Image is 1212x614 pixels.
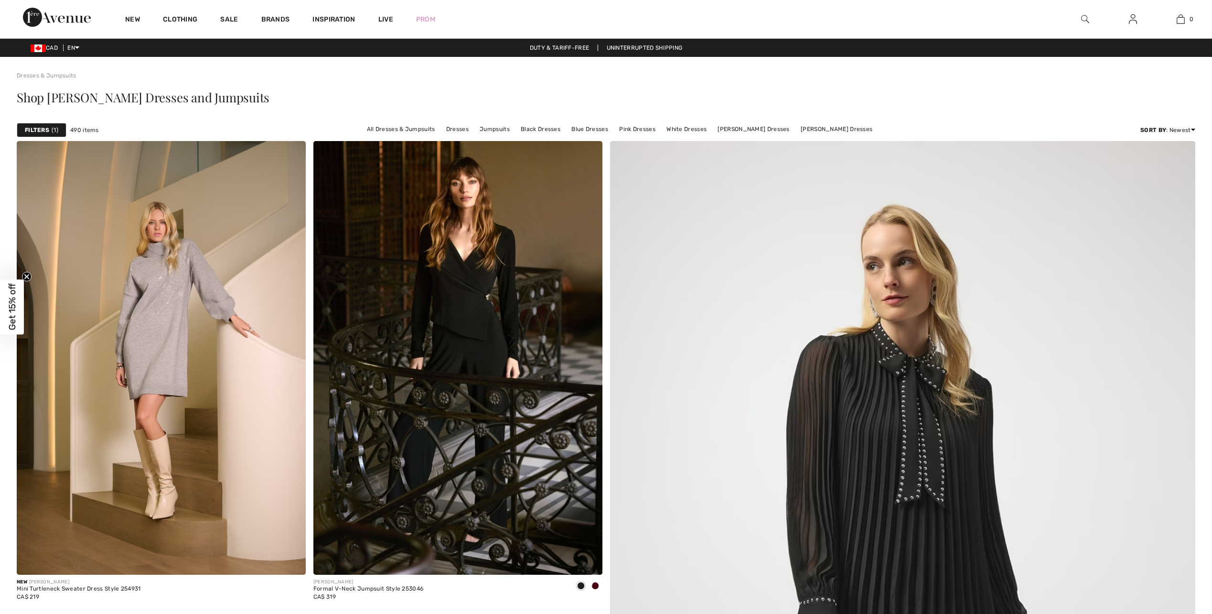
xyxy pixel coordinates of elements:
[574,579,588,594] div: Black
[163,15,197,25] a: Clothing
[1177,13,1185,25] img: My Bag
[17,586,141,592] div: Mini Turtleneck Sweater Dress Style 254931
[567,123,613,135] a: Blue Dresses
[588,579,602,594] div: Merlot
[17,72,76,79] a: Dresses & Jumpsuits
[125,15,140,25] a: New
[70,126,99,134] span: 490 items
[220,15,238,25] a: Sale
[378,14,393,24] a: Live
[416,14,435,24] a: Prom
[17,579,141,586] div: [PERSON_NAME]
[313,586,424,592] div: Formal V-Neck Jumpsuit Style 253046
[713,123,794,135] a: [PERSON_NAME] Dresses
[475,123,515,135] a: Jumpsuits
[796,123,877,135] a: [PERSON_NAME] Dresses
[25,126,49,134] strong: Filters
[17,579,27,585] span: New
[52,126,58,134] span: 1
[1140,126,1195,134] div: : Newest
[1140,127,1166,133] strong: Sort By
[662,123,711,135] a: White Dresses
[7,284,18,330] span: Get 15% off
[23,8,91,27] img: 1ère Avenue
[261,15,290,25] a: Brands
[31,44,46,52] img: Canadian Dollar
[313,141,602,575] img: Formal V-Neck Jumpsuit Style 253046. Black
[22,272,32,282] button: Close teaser
[313,579,424,586] div: [PERSON_NAME]
[67,44,79,51] span: EN
[516,123,565,135] a: Black Dresses
[17,593,39,600] span: CA$ 219
[312,15,355,25] span: Inspiration
[1121,13,1145,25] a: Sign In
[313,593,336,600] span: CA$ 319
[614,123,660,135] a: Pink Dresses
[31,44,62,51] span: CAD
[1190,15,1193,23] span: 0
[362,123,440,135] a: All Dresses & Jumpsuits
[1129,13,1137,25] img: My Info
[1157,13,1204,25] a: 0
[1081,13,1089,25] img: search the website
[17,89,269,106] span: Shop [PERSON_NAME] Dresses and Jumpsuits
[441,123,473,135] a: Dresses
[17,141,306,575] img: Mini Turtleneck Sweater Dress Style 254931. Grey melange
